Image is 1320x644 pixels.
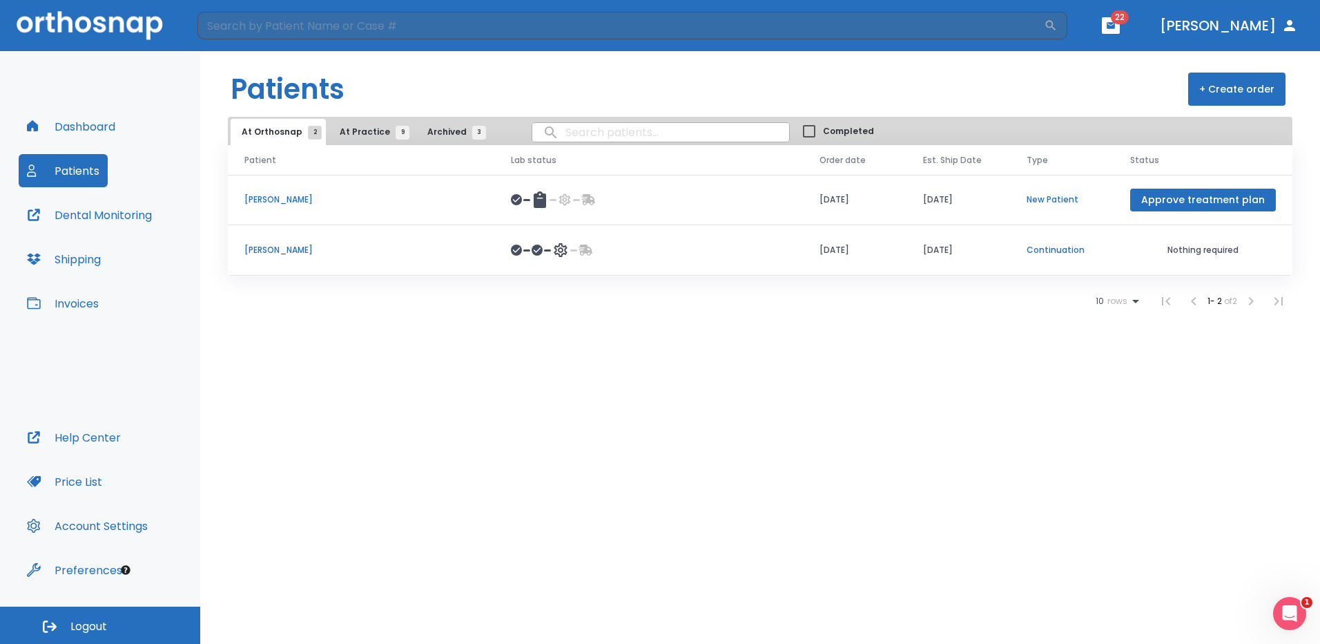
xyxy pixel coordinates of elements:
p: Nothing required [1130,244,1276,256]
button: Help Center [19,421,129,454]
button: Dashboard [19,110,124,143]
span: Archived [427,126,479,138]
div: tabs [231,119,493,145]
button: Patients [19,154,108,187]
td: [DATE] [803,175,906,225]
span: 2 [308,126,322,140]
span: Logout [70,619,107,634]
button: Invoices [19,287,107,320]
td: [DATE] [906,175,1010,225]
span: Patient [244,154,276,167]
button: Preferences [19,553,130,587]
span: 1 - 2 [1207,295,1224,307]
span: Type [1027,154,1048,167]
h1: Patients [231,68,344,110]
span: 3 [472,126,486,140]
button: Approve treatment plan [1130,189,1276,211]
p: [PERSON_NAME] [244,193,478,206]
p: New Patient [1027,193,1097,206]
iframe: Intercom live chat [1273,597,1306,630]
button: Account Settings [19,509,156,542]
span: Lab status [511,154,556,167]
input: Search by Patient Name or Case # [197,12,1044,39]
td: [DATE] [906,225,1010,276]
button: + Create order [1188,73,1285,106]
span: 1 [1301,597,1312,608]
span: Status [1130,154,1159,167]
span: At Practice [340,126,402,138]
button: Shipping [19,243,109,276]
span: of 2 [1224,295,1237,307]
button: Price List [19,465,110,498]
span: Completed [823,125,874,138]
span: rows [1104,296,1127,306]
button: Dental Monitoring [19,198,160,231]
span: At Orthosnap [242,126,315,138]
div: Tooltip anchor [119,564,132,576]
p: Continuation [1027,244,1097,256]
input: search [532,119,789,146]
span: 10 [1096,296,1104,306]
span: Order date [819,154,866,167]
button: [PERSON_NAME] [1154,13,1303,38]
td: [DATE] [803,225,906,276]
span: Est. Ship Date [923,154,982,167]
p: [PERSON_NAME] [244,244,478,256]
img: Orthosnap [17,11,163,39]
span: 9 [396,126,409,140]
span: 22 [1111,10,1129,24]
